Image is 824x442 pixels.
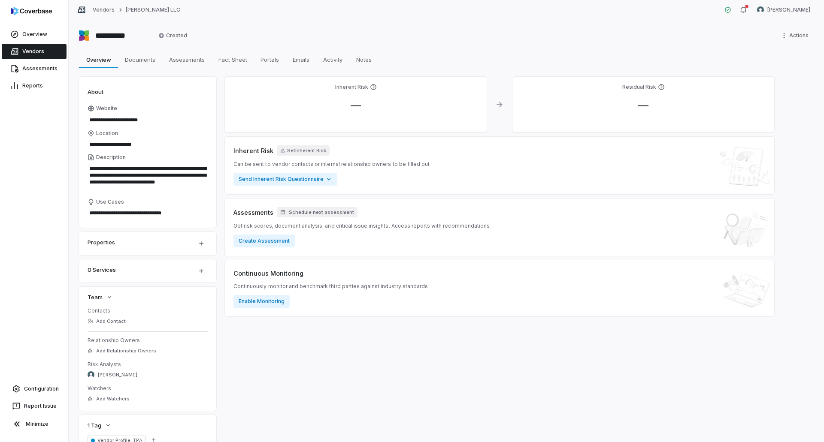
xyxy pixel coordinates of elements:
[757,6,764,13] img: Brittany Durbin avatar
[2,27,67,42] a: Overview
[2,61,67,76] a: Assessments
[3,415,65,433] button: Minimize
[88,385,208,392] dt: Watchers
[96,198,124,205] span: Use Cases
[353,54,375,65] span: Notes
[767,6,810,13] span: [PERSON_NAME]
[96,396,130,402] span: Add Watchers
[233,235,295,247] button: Create Assessment
[778,29,814,42] button: More actions
[335,84,368,90] h4: Inherent Risk
[3,381,65,397] a: Configuration
[622,84,656,90] h4: Residual Risk
[88,361,208,368] dt: Risk Analysts
[126,6,180,13] a: [PERSON_NAME] LLC
[233,283,428,290] span: Continuously monitor and benchmark third parties against industry standards
[277,207,357,217] button: Schedule next assessment
[96,130,118,137] span: Location
[158,32,187,39] span: Created
[233,223,490,229] span: Get risk scores, document analysis, and critical issue insights. Access reports with recommendations
[233,295,290,308] button: Enable Monitoring
[3,398,65,414] button: Report Issue
[85,313,128,329] button: Add Contact
[88,162,208,195] textarea: Description
[344,99,368,111] span: —
[233,161,430,168] span: Can be sent to vendor contacts or internal relationship owners to be filled out
[166,54,208,65] span: Assessments
[631,99,655,111] span: —
[289,209,354,216] span: Schedule next assessment
[233,173,337,186] button: Send Inherent Risk Questionnaire
[96,348,156,354] span: Add Relationship Owners
[233,269,303,278] span: Continuous Monitoring
[83,54,115,65] span: Overview
[88,371,94,378] img: Brittany Durbin avatar
[88,138,208,150] input: Location
[88,421,101,429] span: 1 Tag
[93,6,115,13] a: Vendors
[88,88,103,96] span: About
[88,207,208,219] textarea: Use Cases
[11,7,52,15] img: logo-D7KZi-bG.svg
[88,293,103,301] span: Team
[233,208,273,217] span: Assessments
[289,54,313,65] span: Emails
[233,146,273,155] span: Inherent Risk
[2,44,67,59] a: Vendors
[85,418,114,433] button: 1 Tag
[121,54,159,65] span: Documents
[88,307,208,314] dt: Contacts
[2,78,67,93] a: Reports
[257,54,282,65] span: Portals
[88,337,208,344] dt: Relationship Owners
[85,289,115,305] button: Team
[320,54,346,65] span: Activity
[98,372,137,378] span: [PERSON_NAME]
[96,154,126,161] span: Description
[752,3,815,16] button: Brittany Durbin avatar[PERSON_NAME]
[96,105,117,112] span: Website
[88,114,193,126] input: Website
[277,145,330,156] button: SetInherent Risk
[215,54,251,65] span: Fact Sheet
